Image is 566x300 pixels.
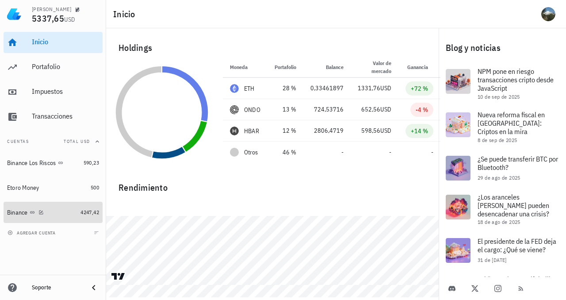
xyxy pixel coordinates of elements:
[32,284,81,291] div: Soporte
[230,105,239,114] div: ONDO-icon
[310,105,344,114] div: 724,53716
[111,173,433,195] div: Rendimiento
[478,174,520,181] span: 29 de ago de 2025
[478,154,558,172] span: ¿Se puede transferir BTC por Bluetooth?
[7,209,28,216] div: Binance
[275,105,296,114] div: 13 %
[439,105,566,149] a: Nueva reforma fiscal en [GEOGRAPHIC_DATA]: Criptos en la mira 8 de sep de 2025
[244,105,260,114] div: ONDO
[32,38,99,46] div: Inicio
[111,272,126,281] a: Charting by TradingView
[4,152,103,173] a: Binance Los Riscos 590,23
[223,57,268,78] th: Moneda
[4,131,103,152] button: CuentasTotal USD
[268,57,303,78] th: Portafolio
[439,149,566,188] a: ¿Se puede transferir BTC por Bluetooth? 29 de ago de 2025
[32,62,99,71] div: Portafolio
[4,32,103,53] a: Inicio
[411,84,428,93] div: +72 %
[32,112,99,120] div: Transacciones
[478,219,520,225] span: 18 de ago de 2025
[275,84,296,93] div: 28 %
[341,148,344,156] span: -
[275,126,296,135] div: 12 %
[64,15,76,23] span: USD
[439,231,566,270] a: El presidente de la FED deja el cargo: ¿Qué se viene? 31 de [DATE]
[541,7,555,21] div: avatar
[439,34,566,62] div: Blog y noticias
[244,148,258,157] span: Otros
[478,257,507,263] span: 31 de [DATE]
[7,159,56,167] div: Binance Los Riscos
[64,138,90,144] span: Total USD
[230,127,239,135] div: HBAR-icon
[9,230,56,236] span: agregar cuenta
[478,67,554,92] span: NPM pone en riesgo transacciones cripto desde JavaScript
[7,184,39,192] div: Etoro Money
[478,93,520,100] span: 10 de sep de 2025
[439,62,566,105] a: NPM pone en riesgo transacciones cripto desde JavaScript 10 de sep de 2025
[478,110,545,136] span: Nueva reforma fiscal en [GEOGRAPHIC_DATA]: Criptos en la mira
[310,126,344,135] div: 2806,4719
[4,57,103,78] a: Portafolio
[358,84,380,92] span: 1331,76
[478,237,556,254] span: El presidente de la FED deja el cargo: ¿Qué se viene?
[389,148,391,156] span: -
[439,188,566,231] a: ¿Los aranceles [PERSON_NAME] pueden desencadenar una crisis? 18 de ago de 2025
[411,127,428,135] div: +14 %
[32,87,99,96] div: Impuestos
[244,84,255,93] div: ETH
[275,148,296,157] div: 46 %
[32,12,64,24] span: 5337,65
[32,6,71,13] div: [PERSON_NAME]
[361,105,380,113] span: 652,56
[4,202,103,223] a: Binance 4247,42
[310,84,344,93] div: 0,33461897
[230,84,239,93] div: ETH-icon
[407,64,433,70] span: Ganancia
[111,34,433,62] div: Holdings
[478,192,549,218] span: ¿Los aranceles [PERSON_NAME] pueden desencadenar una crisis?
[244,127,259,135] div: HBAR
[80,209,99,215] span: 4247,42
[361,127,380,135] span: 598,56
[431,148,433,156] span: -
[4,106,103,127] a: Transacciones
[91,184,99,191] span: 500
[380,127,391,135] span: USD
[478,137,517,143] span: 8 de sep de 2025
[416,105,428,114] div: -4 %
[7,7,21,21] img: LedgiFi
[4,177,103,198] a: Etoro Money 500
[303,57,351,78] th: Balance
[380,84,391,92] span: USD
[4,81,103,103] a: Impuestos
[5,228,60,237] button: agregar cuenta
[113,7,139,21] h1: Inicio
[351,57,398,78] th: Valor de mercado
[84,159,99,166] span: 590,23
[380,105,391,113] span: USD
